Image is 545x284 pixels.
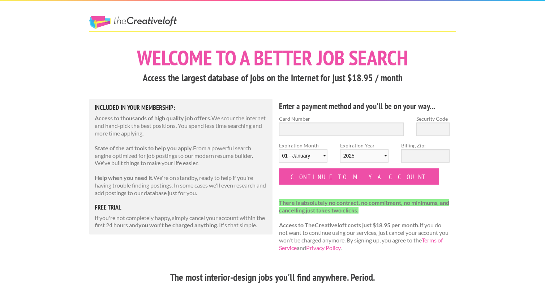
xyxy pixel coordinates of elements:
[95,174,267,197] p: We're on standby, ready to help if you're having trouble finding postings. In some cases we'll ev...
[95,174,154,181] strong: Help when you need it.
[416,115,450,122] label: Security Code
[95,145,193,151] strong: State of the art tools to help you apply.
[279,100,450,112] h4: Enter a payment method and you'll be on your way...
[279,149,327,163] select: Expiration Month
[89,71,456,85] h3: Access the largest database of jobs on the internet for just $18.95 / month
[279,168,439,185] input: Continue to my account
[95,115,211,121] strong: Access to thousands of high quality job offers.
[306,244,340,251] a: Privacy Policy
[401,142,450,149] label: Billing Zip:
[95,115,267,137] p: We scour the internet and hand-pick the best positions. You spend less time searching and more ti...
[340,142,389,168] label: Expiration Year
[95,204,267,211] h5: free trial
[95,214,267,229] p: If you're not completely happy, simply cancel your account within the first 24 hours and . It's t...
[340,149,389,163] select: Expiration Year
[89,47,456,68] h1: Welcome to a better job search
[95,145,267,167] p: From a powerful search engine optimized for job postings to our modern resume builder. We've buil...
[279,142,327,168] label: Expiration Month
[279,115,404,122] label: Card Number
[279,199,450,252] p: If you do not want to continue using our services, just cancel your account you won't be charged ...
[95,104,267,111] h5: Included in Your Membership:
[138,221,217,228] strong: you won't be charged anything
[89,16,177,29] a: The Creative Loft
[279,199,449,214] strong: There is absolutely no contract, no commitment, no minimums, and cancelling just takes two clicks.
[279,237,443,251] a: Terms of Service
[279,221,420,228] strong: Access to TheCreativeloft costs just $18.95 per month.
